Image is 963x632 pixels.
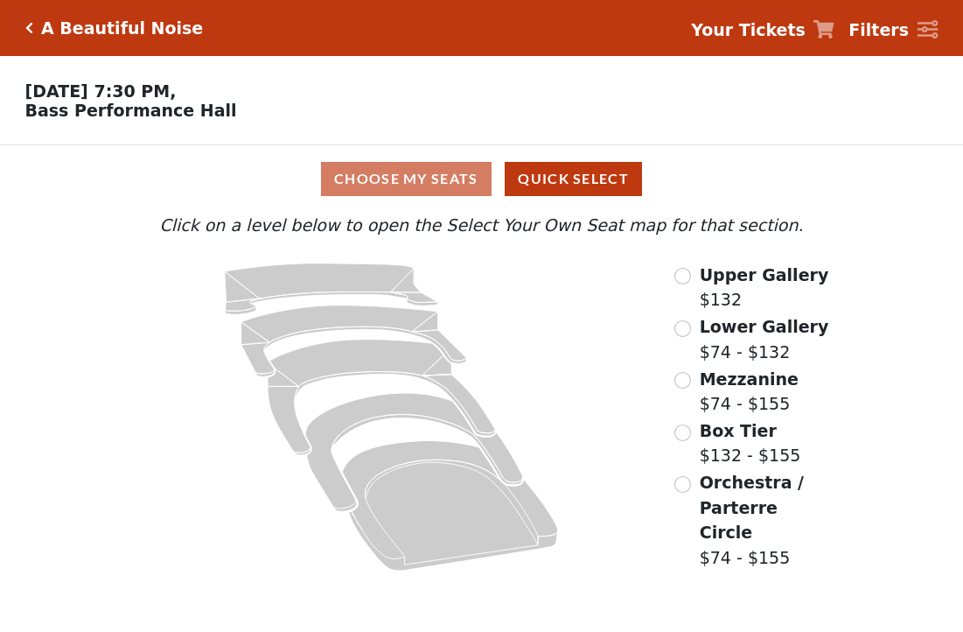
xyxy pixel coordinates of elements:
[700,418,801,468] label: $132 - $155
[225,263,438,314] path: Upper Gallery - Seats Available: 163
[133,213,830,238] p: Click on a level below to open the Select Your Own Seat map for that section.
[848,20,909,39] strong: Filters
[700,263,829,312] label: $132
[700,421,777,440] span: Box Tier
[342,441,558,572] path: Orchestra / Parterre Circle - Seats Available: 49
[505,162,642,196] button: Quick Select
[700,317,829,336] span: Lower Gallery
[700,473,804,542] span: Orchestra / Parterre Circle
[700,314,829,364] label: $74 - $132
[41,18,203,39] h5: A Beautiful Noise
[848,18,938,43] a: Filters
[700,367,799,417] label: $74 - $155
[691,18,834,43] a: Your Tickets
[700,369,799,389] span: Mezzanine
[700,470,830,570] label: $74 - $155
[700,265,829,284] span: Upper Gallery
[691,20,806,39] strong: Your Tickets
[25,22,33,34] a: Click here to go back to filters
